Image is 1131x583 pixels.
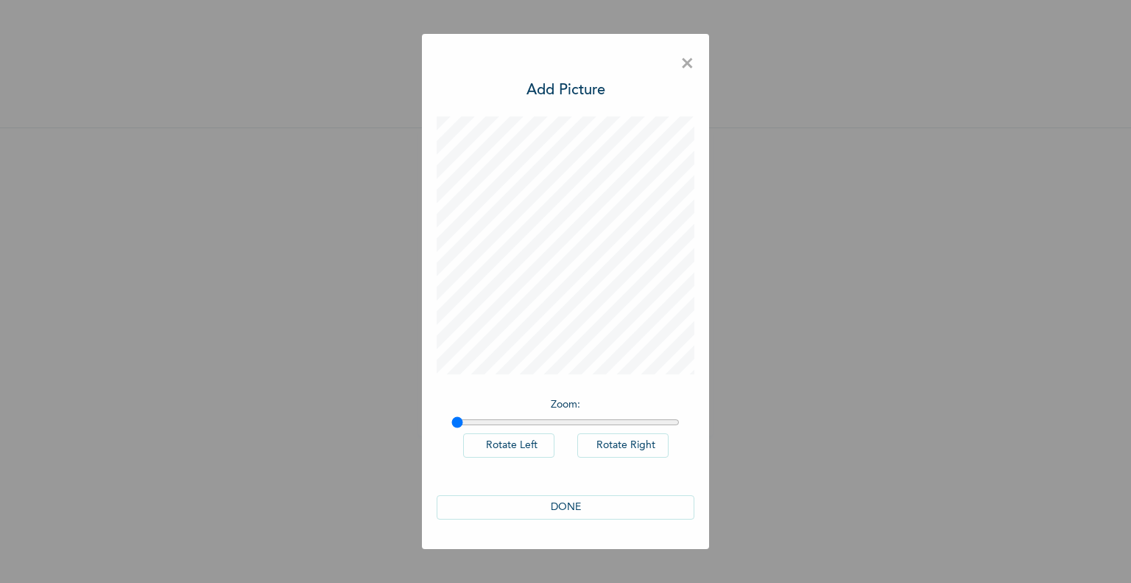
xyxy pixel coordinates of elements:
[526,80,605,102] h3: Add Picture
[463,433,554,458] button: Rotate Left
[433,270,698,330] span: Please add a recent Passport Photograph
[437,495,694,520] button: DONE
[577,433,669,458] button: Rotate Right
[451,397,680,413] p: Zoom :
[680,49,694,80] span: ×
